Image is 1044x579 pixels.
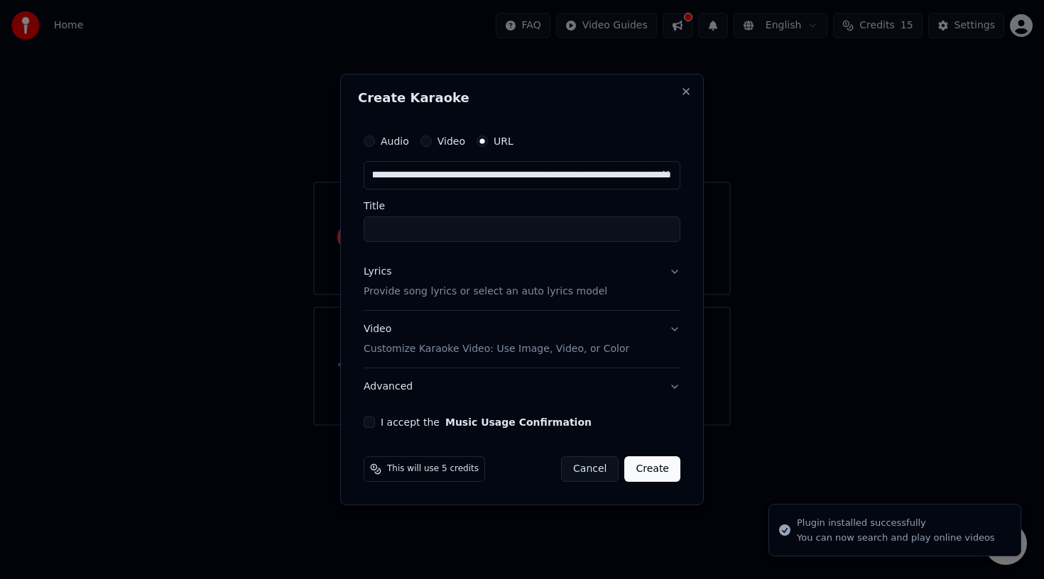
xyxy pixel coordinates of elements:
[364,311,680,368] button: VideoCustomize Karaoke Video: Use Image, Video, or Color
[445,417,592,427] button: I accept the
[358,92,686,104] h2: Create Karaoke
[494,136,513,146] label: URL
[624,456,680,482] button: Create
[364,265,391,279] div: Lyrics
[364,322,629,356] div: Video
[364,201,680,211] label: Title
[364,285,607,299] p: Provide song lyrics or select an auto lyrics model
[364,368,680,405] button: Advanced
[381,136,409,146] label: Audio
[387,463,479,475] span: This will use 5 credits
[364,342,629,356] p: Customize Karaoke Video: Use Image, Video, or Color
[381,417,592,427] label: I accept the
[364,253,680,310] button: LyricsProvide song lyrics or select an auto lyrics model
[561,456,619,482] button: Cancel
[437,136,465,146] label: Video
